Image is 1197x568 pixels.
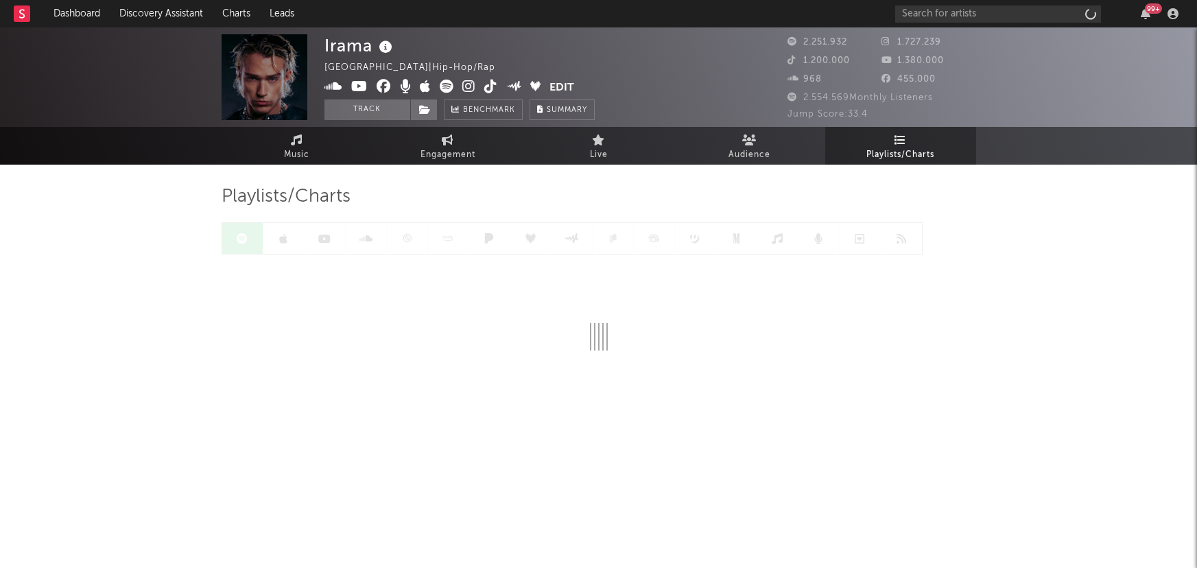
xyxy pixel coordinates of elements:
[530,99,595,120] button: Summary
[222,189,351,205] span: Playlists/Charts
[523,127,674,165] a: Live
[547,106,587,114] span: Summary
[1141,8,1150,19] button: 99+
[420,147,475,163] span: Engagement
[324,99,410,120] button: Track
[674,127,825,165] a: Audience
[590,147,608,163] span: Live
[881,75,936,84] span: 455.000
[825,127,976,165] a: Playlists/Charts
[787,56,850,65] span: 1.200.000
[881,56,944,65] span: 1.380.000
[787,110,868,119] span: Jump Score: 33.4
[372,127,523,165] a: Engagement
[549,80,574,97] button: Edit
[895,5,1101,23] input: Search for artists
[284,147,309,163] span: Music
[881,38,941,47] span: 1.727.239
[463,102,515,119] span: Benchmark
[324,60,511,76] div: [GEOGRAPHIC_DATA] | Hip-Hop/Rap
[787,93,933,102] span: 2.554.569 Monthly Listeners
[222,127,372,165] a: Music
[866,147,934,163] span: Playlists/Charts
[728,147,770,163] span: Audience
[324,34,396,57] div: Irama
[1145,3,1162,14] div: 99 +
[787,38,847,47] span: 2.251.932
[444,99,523,120] a: Benchmark
[787,75,822,84] span: 968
